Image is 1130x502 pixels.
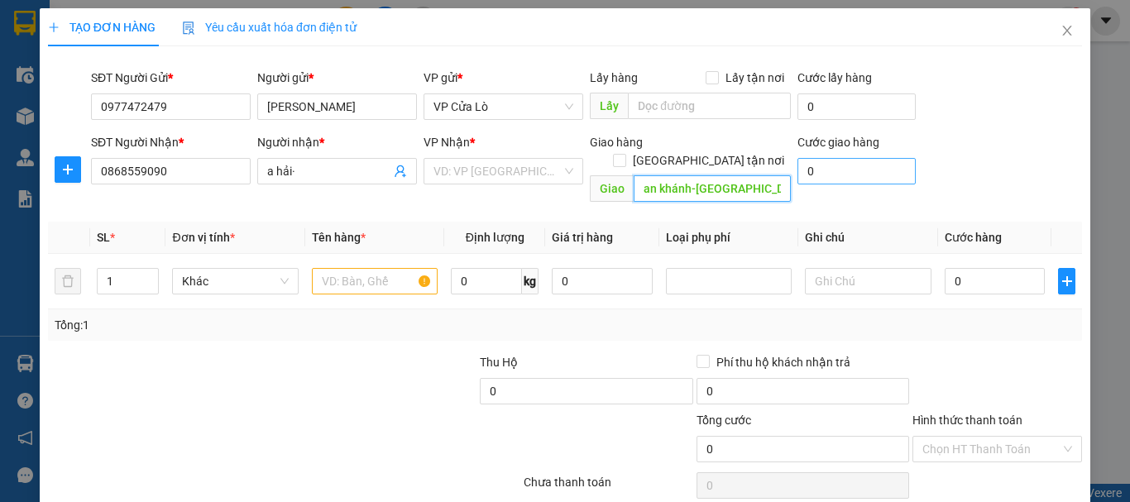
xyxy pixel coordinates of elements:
span: Cước hàng [945,231,1002,244]
input: Cước lấy hàng [797,93,916,120]
label: Hình thức thanh toán [912,414,1022,427]
span: plus [48,22,60,33]
button: delete [55,268,81,294]
th: Loại phụ phí [659,222,798,254]
span: Yêu cầu xuất hóa đơn điện tử [182,21,357,34]
input: Ghi Chú [805,268,931,294]
div: SĐT Người Gửi [91,69,251,87]
span: TẠO ĐƠN HÀNG [48,21,156,34]
button: Close [1044,8,1090,55]
span: plus [1059,275,1075,288]
input: Cước giao hàng [797,158,916,184]
span: Giao hàng [590,136,643,149]
span: Lấy [590,93,628,119]
div: Chưa thanh toán [522,473,695,502]
span: Đơn vị tính [172,231,234,244]
span: Lấy tận nơi [719,69,791,87]
div: Người nhận [257,133,417,151]
button: plus [55,156,81,183]
div: Người gửi [257,69,417,87]
label: Cước giao hàng [797,136,879,149]
span: kg [522,268,539,294]
th: Ghi chú [798,222,937,254]
span: VP Cửa Lò [433,94,573,119]
span: Khác [182,269,288,294]
img: icon [182,22,195,35]
input: Dọc đường [628,93,791,119]
input: Dọc đường [634,175,791,202]
span: [GEOGRAPHIC_DATA] tận nơi [626,151,791,170]
span: Thu Hộ [480,356,518,369]
input: 0 [552,268,653,294]
span: Tổng cước [697,414,751,427]
label: Cước lấy hàng [797,71,872,84]
span: Giá trị hàng [552,231,613,244]
span: plus [55,163,80,176]
input: VD: Bàn, Ghế [312,268,438,294]
span: Phí thu hộ khách nhận trả [710,353,857,371]
span: Tên hàng [312,231,366,244]
span: user-add [394,165,407,178]
span: VP Nhận [424,136,470,149]
span: SL [97,231,110,244]
span: Định lượng [466,231,524,244]
div: VP gửi [424,69,583,87]
span: close [1061,24,1074,37]
div: SĐT Người Nhận [91,133,251,151]
span: Lấy hàng [590,71,638,84]
span: Giao [590,175,634,202]
button: plus [1058,268,1075,294]
div: Tổng: 1 [55,316,438,334]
